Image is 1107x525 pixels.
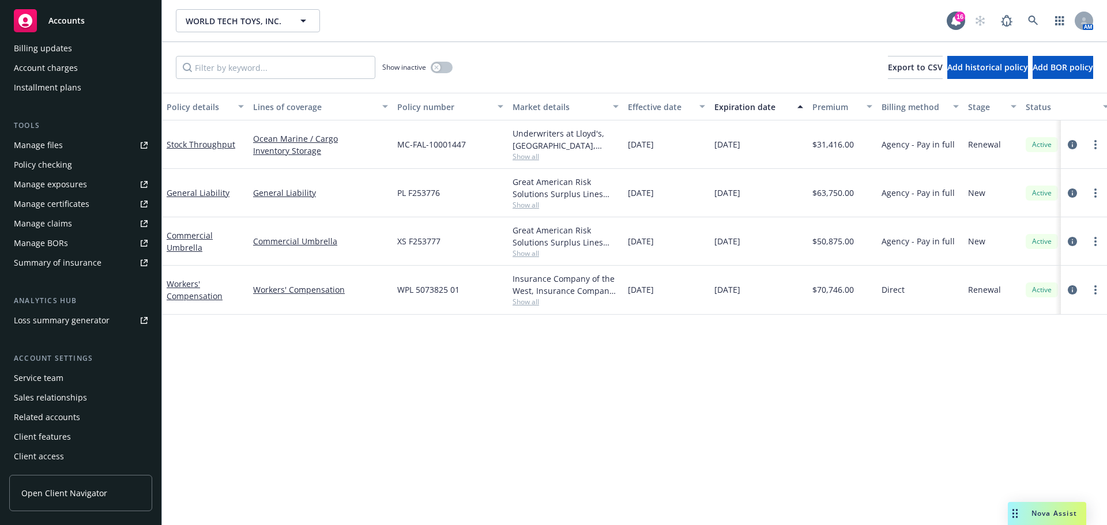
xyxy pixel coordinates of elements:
a: Switch app [1048,9,1071,32]
span: WPL 5073825 01 [397,284,460,296]
a: Service team [9,369,152,387]
div: Effective date [628,101,692,113]
div: Status [1026,101,1096,113]
span: $31,416.00 [812,138,854,150]
span: [DATE] [628,138,654,150]
span: Active [1030,139,1053,150]
span: Direct [882,284,905,296]
div: Lines of coverage [253,101,375,113]
div: Loss summary generator [14,311,110,330]
a: Related accounts [9,408,152,426]
a: Start snowing [969,9,992,32]
span: [DATE] [714,187,740,199]
a: Workers' Compensation [167,278,223,301]
span: Manage exposures [9,175,152,194]
span: Active [1030,285,1053,295]
div: Manage claims [14,214,72,233]
span: Active [1030,236,1053,247]
span: Open Client Navigator [21,487,107,499]
div: Manage certificates [14,195,89,213]
a: Billing updates [9,39,152,58]
div: Drag to move [1008,502,1022,525]
div: Manage BORs [14,234,68,252]
a: Manage certificates [9,195,152,213]
span: Show all [513,297,619,307]
div: Client access [14,447,64,466]
a: Account charges [9,59,152,77]
span: [DATE] [628,235,654,247]
div: Market details [513,101,606,113]
span: Add BOR policy [1033,62,1093,73]
div: Sales relationships [14,388,87,407]
span: New [968,187,985,199]
div: Great American Risk Solutions Surplus Lines Insurance Company, Great American Insurance Group, Ri... [513,176,619,200]
span: Show all [513,248,619,258]
a: circleInformation [1065,283,1079,297]
a: Manage BORs [9,234,152,252]
div: Manage exposures [14,175,87,194]
a: circleInformation [1065,186,1079,200]
div: Analytics hub [9,295,152,307]
a: Inventory Storage [253,145,388,157]
a: Workers' Compensation [253,284,388,296]
button: WORLD TECH TOYS, INC. [176,9,320,32]
div: Policy number [397,101,491,113]
a: Manage files [9,136,152,154]
button: Policy details [162,93,248,120]
div: Account settings [9,353,152,364]
span: XS F253777 [397,235,440,247]
div: Service team [14,369,63,387]
div: Summary of insurance [14,254,101,272]
a: more [1089,138,1102,152]
div: Related accounts [14,408,80,426]
span: Renewal [968,284,1001,296]
span: Agency - Pay in full [882,187,955,199]
button: Effective date [623,93,710,120]
span: Add historical policy [947,62,1028,73]
button: Stage [963,93,1021,120]
span: Export to CSV [888,62,943,73]
a: more [1089,235,1102,248]
a: more [1089,186,1102,200]
a: Commercial Umbrella [167,230,213,253]
div: Account charges [14,59,78,77]
div: Policy checking [14,156,72,174]
span: Active [1030,188,1053,198]
button: Lines of coverage [248,93,393,120]
button: Market details [508,93,623,120]
span: WORLD TECH TOYS, INC. [186,15,285,27]
a: Stock Throughput [167,139,235,150]
span: [DATE] [714,138,740,150]
span: Agency - Pay in full [882,235,955,247]
a: Client access [9,447,152,466]
button: Policy number [393,93,508,120]
span: [DATE] [714,235,740,247]
a: Policy checking [9,156,152,174]
div: Great American Risk Solutions Surplus Lines Insurance Company, Great American Insurance Group, Ri... [513,224,619,248]
span: Show inactive [382,62,426,72]
span: New [968,235,985,247]
a: Sales relationships [9,388,152,407]
div: Underwriters at Lloyd's, [GEOGRAPHIC_DATA], [PERSON_NAME] of [GEOGRAPHIC_DATA], [GEOGRAPHIC_DATA] [513,127,619,152]
a: General Liability [253,187,388,199]
button: Export to CSV [888,56,943,79]
button: Add BOR policy [1033,56,1093,79]
button: Expiration date [710,93,808,120]
div: Billing method [882,101,946,113]
a: Report a Bug [995,9,1018,32]
div: Insurance Company of the West, Insurance Company of the West (ICW) [513,273,619,297]
span: PL F253776 [397,187,440,199]
a: more [1089,283,1102,297]
span: MC-FAL-10001447 [397,138,466,150]
span: [DATE] [628,187,654,199]
a: Accounts [9,5,152,37]
a: Summary of insurance [9,254,152,272]
a: Commercial Umbrella [253,235,388,247]
div: Billing updates [14,39,72,58]
a: circleInformation [1065,235,1079,248]
div: Installment plans [14,78,81,97]
button: Premium [808,93,877,120]
a: Search [1022,9,1045,32]
a: General Liability [167,187,229,198]
div: Policy details [167,101,231,113]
